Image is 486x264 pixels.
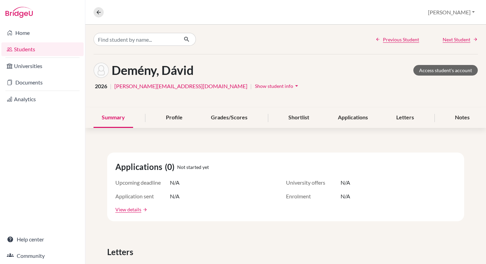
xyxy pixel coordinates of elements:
[158,108,191,128] div: Profile
[1,249,84,263] a: Community
[1,26,84,40] a: Home
[1,76,84,89] a: Documents
[115,179,170,187] span: Upcoming deadline
[425,6,478,19] button: [PERSON_NAME]
[203,108,256,128] div: Grades/Scores
[94,108,133,128] div: Summary
[375,36,419,43] a: Previous Student
[141,207,147,212] a: arrow_forward
[107,246,136,258] span: Letters
[177,163,209,171] span: Not started yet
[330,108,376,128] div: Applications
[255,83,293,89] span: Show student info
[95,82,107,90] span: 2026
[115,192,170,200] span: Application sent
[94,63,109,78] img: Dávid Demény's avatar
[165,161,177,173] span: (0)
[112,63,194,78] h1: Demény, Dávid
[1,42,84,56] a: Students
[341,192,350,200] span: N/A
[1,233,84,246] a: Help center
[115,206,141,213] a: View details
[293,82,300,89] i: arrow_drop_down
[110,82,112,90] span: |
[255,81,300,91] button: Show student infoarrow_drop_down
[94,33,178,46] input: Find student by name...
[250,82,252,90] span: |
[114,82,247,90] a: [PERSON_NAME][EMAIL_ADDRESS][DOMAIN_NAME]
[170,179,180,187] span: N/A
[383,36,419,43] span: Previous Student
[280,108,317,128] div: Shortlist
[341,179,350,187] span: N/A
[443,36,478,43] a: Next Student
[286,192,341,200] span: Enrolment
[286,179,341,187] span: University offers
[443,36,470,43] span: Next Student
[170,192,180,200] span: N/A
[1,92,84,106] a: Analytics
[5,7,33,18] img: Bridge-U
[447,108,478,128] div: Notes
[115,161,165,173] span: Applications
[413,65,478,76] a: Access student's account
[388,108,422,128] div: Letters
[1,59,84,73] a: Universities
